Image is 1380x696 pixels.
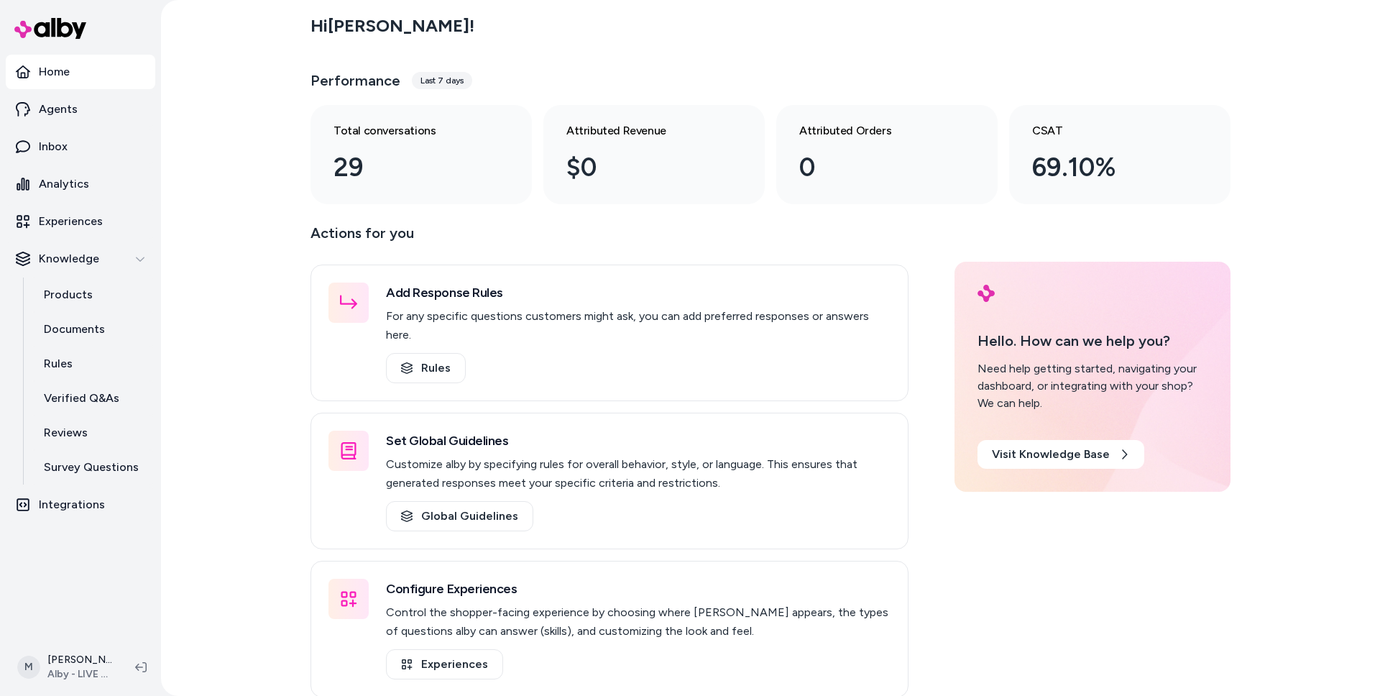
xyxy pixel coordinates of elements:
h3: Total conversations [333,122,486,139]
a: CSAT 69.10% [1009,105,1230,204]
button: Knowledge [6,242,155,276]
p: Knowledge [39,250,99,267]
p: Survey Questions [44,459,139,476]
h3: Performance [310,70,400,91]
a: Verified Q&As [29,381,155,416]
a: Experiences [6,204,155,239]
p: [PERSON_NAME] [47,653,112,667]
a: Products [29,278,155,312]
div: 29 [333,148,486,187]
p: Home [39,63,70,81]
h3: Add Response Rules [386,283,891,303]
p: Rules [44,355,73,372]
button: M[PERSON_NAME]Alby - LIVE on [DOMAIN_NAME] [9,644,124,690]
a: Inbox [6,129,155,164]
p: Analytics [39,175,89,193]
p: For any specific questions customers might ask, you can add preferred responses or answers here. [386,307,891,344]
p: Agents [39,101,78,118]
p: Verified Q&As [44,390,119,407]
a: Attributed Orders 0 [776,105,998,204]
p: Actions for you [310,221,908,256]
p: Products [44,286,93,303]
p: Documents [44,321,105,338]
p: Customize alby by specifying rules for overall behavior, style, or language. This ensures that ge... [386,455,891,493]
a: Total conversations 29 [310,105,532,204]
p: Reviews [44,424,88,441]
img: alby Logo [14,18,86,39]
div: $0 [566,148,719,187]
a: Experiences [386,649,503,679]
span: Alby - LIVE on [DOMAIN_NAME] [47,667,112,682]
p: Experiences [39,213,103,230]
h3: CSAT [1032,122,1184,139]
a: Home [6,55,155,89]
a: Survey Questions [29,450,155,485]
a: Rules [29,347,155,381]
a: Reviews [29,416,155,450]
a: Rules [386,353,466,383]
a: Global Guidelines [386,501,533,531]
h3: Attributed Orders [799,122,952,139]
h2: Hi [PERSON_NAME] ! [310,15,474,37]
h3: Attributed Revenue [566,122,719,139]
p: Hello. How can we help you? [977,330,1207,352]
a: Visit Knowledge Base [977,440,1144,469]
a: Integrations [6,487,155,522]
a: Analytics [6,167,155,201]
div: 0 [799,148,952,187]
span: M [17,656,40,679]
p: Inbox [39,138,68,155]
h3: Set Global Guidelines [386,431,891,451]
a: Documents [29,312,155,347]
a: Agents [6,92,155,127]
div: Need help getting started, navigating your dashboard, or integrating with your shop? We can help. [977,360,1207,412]
h3: Configure Experiences [386,579,891,599]
img: alby Logo [977,285,995,302]
div: Last 7 days [412,72,472,89]
p: Integrations [39,496,105,513]
div: 69.10% [1032,148,1184,187]
p: Control the shopper-facing experience by choosing where [PERSON_NAME] appears, the types of quest... [386,603,891,641]
a: Attributed Revenue $0 [543,105,765,204]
